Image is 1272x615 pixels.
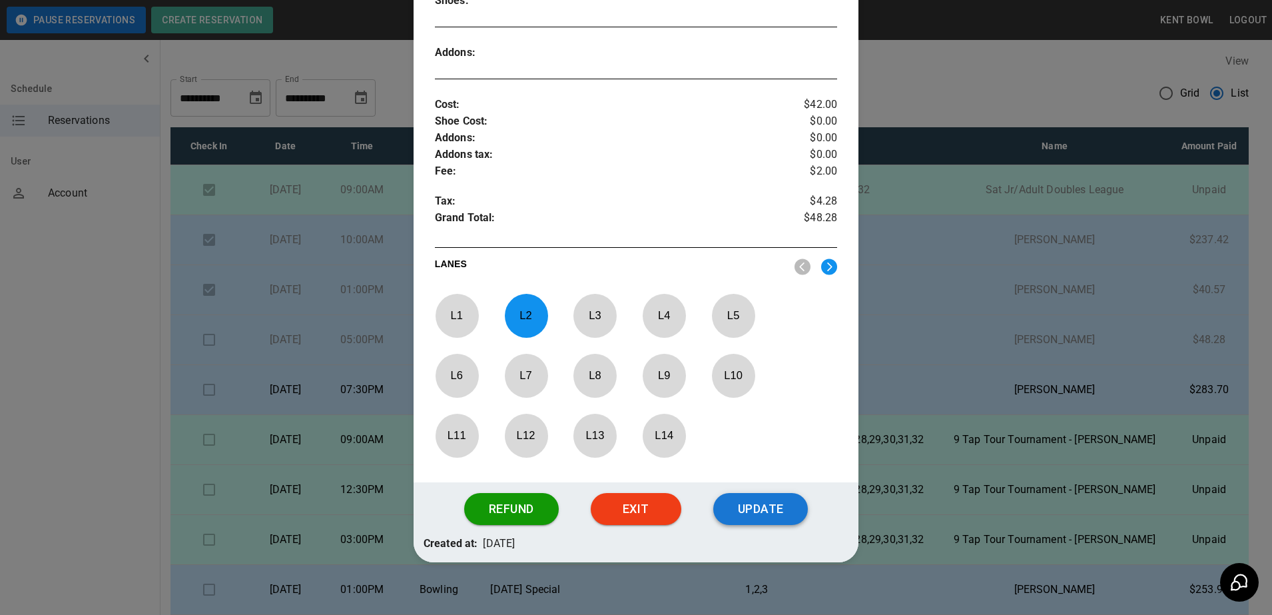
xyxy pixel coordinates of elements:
[821,259,837,275] img: right.svg
[435,360,479,391] p: L 6
[711,300,755,331] p: L 5
[770,210,837,230] p: $48.28
[713,493,808,525] button: Update
[770,113,837,130] p: $0.00
[504,420,548,451] p: L 12
[504,360,548,391] p: L 7
[435,300,479,331] p: L 1
[435,97,771,113] p: Cost :
[795,259,810,275] img: nav_left.svg
[435,210,771,230] p: Grand Total :
[770,147,837,163] p: $0.00
[770,163,837,180] p: $2.00
[642,420,686,451] p: L 14
[573,420,617,451] p: L 13
[591,493,681,525] button: Exit
[642,300,686,331] p: L 4
[770,193,837,210] p: $4.28
[464,493,559,525] button: Refund
[435,193,771,210] p: Tax :
[435,113,771,130] p: Shoe Cost :
[435,130,771,147] p: Addons :
[642,360,686,391] p: L 9
[573,360,617,391] p: L 8
[435,45,535,61] p: Addons :
[504,300,548,331] p: L 2
[424,536,478,552] p: Created at:
[435,163,771,180] p: Fee :
[573,300,617,331] p: L 3
[435,257,785,276] p: LANES
[711,360,755,391] p: L 10
[770,97,837,113] p: $42.00
[770,130,837,147] p: $0.00
[483,536,515,552] p: [DATE]
[435,420,479,451] p: L 11
[435,147,771,163] p: Addons tax :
